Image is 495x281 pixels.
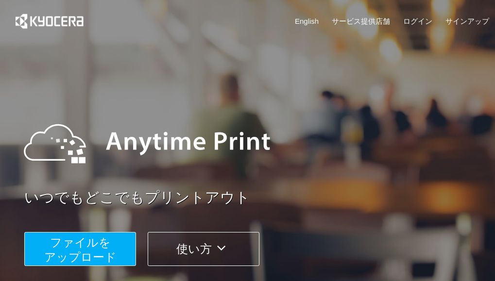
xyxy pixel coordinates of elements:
a: English [295,16,319,26]
span: ファイルを ​​アップロード [44,236,117,264]
button: 使い方 [148,232,259,266]
a: ログイン [403,16,432,26]
a: サインアップ [445,16,489,26]
a: サービス提供店舗 [332,16,390,26]
a: いつでもどこでもプリントアウト [24,187,495,208]
button: ファイルを​​アップロード [24,232,136,266]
